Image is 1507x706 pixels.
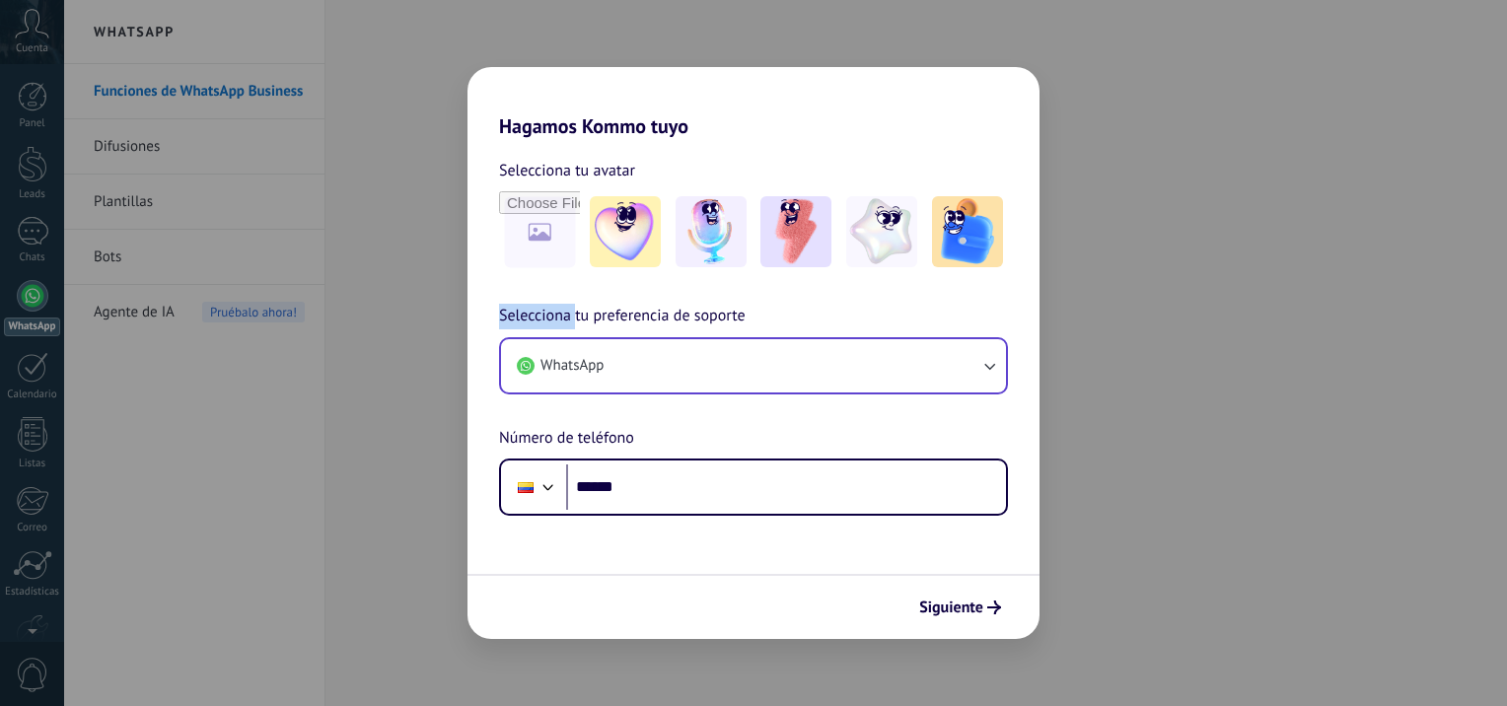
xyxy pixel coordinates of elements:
[540,356,604,376] span: WhatsApp
[501,339,1006,392] button: WhatsApp
[846,196,917,267] img: -4.jpeg
[919,600,983,614] span: Siguiente
[499,304,746,329] span: Selecciona tu preferencia de soporte
[676,196,747,267] img: -2.jpeg
[590,196,661,267] img: -1.jpeg
[910,591,1010,624] button: Siguiente
[760,196,831,267] img: -3.jpeg
[507,466,544,508] div: Colombia: + 57
[499,426,634,452] span: Número de teléfono
[467,67,1040,138] h2: Hagamos Kommo tuyo
[499,158,635,183] span: Selecciona tu avatar
[932,196,1003,267] img: -5.jpeg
